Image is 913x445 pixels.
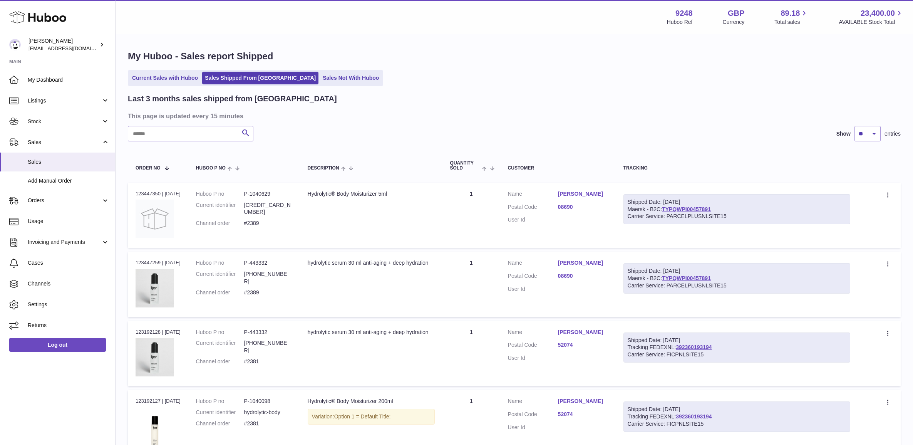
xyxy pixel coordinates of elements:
[244,270,292,285] dd: [PHONE_NUMBER]
[623,332,850,363] div: Tracking FEDEXNL:
[558,259,608,267] a: [PERSON_NAME]
[128,112,899,120] h3: This page is updated every 15 minutes
[9,338,106,352] a: Log out
[508,272,558,282] dt: Postal Code
[196,409,244,416] dt: Current identifier
[676,344,712,350] a: 392360193194
[508,354,558,362] dt: User Id
[450,161,481,171] span: Quantity Sold
[508,424,558,431] dt: User Id
[196,190,244,198] dt: Huboo P no
[244,398,292,405] dd: P-1040098
[508,216,558,223] dt: User Id
[196,420,244,427] dt: Channel order
[136,338,174,376] img: 92481654604071.png
[558,411,608,418] a: 52074
[628,420,846,428] div: Carrier Service: FICPNLSITE15
[676,413,712,420] a: 392360193194
[508,166,608,171] div: Customer
[28,76,109,84] span: My Dashboard
[196,289,244,296] dt: Channel order
[558,329,608,336] a: [PERSON_NAME]
[196,220,244,227] dt: Channel order
[442,183,500,248] td: 1
[244,259,292,267] dd: P-443332
[9,39,21,50] img: internalAdmin-9248@internal.huboo.com
[839,8,904,26] a: 23,400.00 AVAILABLE Stock Total
[628,282,846,289] div: Carrier Service: PARCELPLUSNLSITE15
[308,398,435,405] div: Hydrolytic® Body Moisturizer 200ml
[244,289,292,296] dd: #2389
[136,398,181,405] div: 123192127 | [DATE]
[508,411,558,420] dt: Postal Code
[861,8,895,18] span: 23,400.00
[320,72,382,84] a: Sales Not With Huboo
[508,398,558,407] dt: Name
[136,200,174,238] img: no-photo.jpg
[628,337,846,344] div: Shipped Date: [DATE]
[244,220,292,227] dd: #2389
[196,202,244,216] dt: Current identifier
[28,197,101,204] span: Orders
[558,341,608,349] a: 52074
[558,190,608,198] a: [PERSON_NAME]
[244,202,292,216] dd: [CREDIT_CARD_NUMBER]
[558,272,608,280] a: 08690
[628,351,846,358] div: Carrier Service: FICPNLSITE15
[136,329,181,336] div: 123192128 | [DATE]
[196,358,244,365] dt: Channel order
[781,8,800,18] span: 89.18
[28,118,101,125] span: Stock
[128,50,901,62] h1: My Huboo - Sales report Shipped
[442,321,500,386] td: 1
[202,72,318,84] a: Sales Shipped From [GEOGRAPHIC_DATA]
[28,322,109,329] span: Returns
[628,213,846,220] div: Carrier Service: PARCELPLUSNLSITE15
[628,406,846,413] div: Shipped Date: [DATE]
[196,398,244,405] dt: Huboo P no
[136,166,161,171] span: Order No
[623,194,850,225] div: Maersk - B2C:
[244,339,292,354] dd: [PHONE_NUMBER]
[558,398,608,405] a: [PERSON_NAME]
[774,18,809,26] span: Total sales
[28,158,109,166] span: Sales
[508,329,558,338] dt: Name
[136,190,181,197] div: 123447350 | [DATE]
[662,206,711,212] a: TYPQWPI00457891
[728,8,744,18] strong: GBP
[129,72,201,84] a: Current Sales with Huboo
[667,18,693,26] div: Huboo Ref
[628,267,846,275] div: Shipped Date: [DATE]
[308,190,435,198] div: Hydrolytic® Body Moisturizer 5ml
[244,409,292,416] dd: hydrolytic-body
[308,166,339,171] span: Description
[28,139,101,146] span: Sales
[508,285,558,293] dt: User Id
[196,329,244,336] dt: Huboo P no
[244,190,292,198] dd: P-1040629
[196,166,226,171] span: Huboo P no
[662,275,711,281] a: TYPQWPI00457891
[508,259,558,269] dt: Name
[244,329,292,336] dd: P-443332
[196,339,244,354] dt: Current identifier
[28,259,109,267] span: Cases
[28,218,109,225] span: Usage
[508,190,558,200] dt: Name
[723,18,745,26] div: Currency
[244,420,292,427] dd: #2381
[28,280,109,287] span: Channels
[334,413,391,420] span: Option 1 = Default Title;
[28,177,109,185] span: Add Manual Order
[885,130,901,138] span: entries
[839,18,904,26] span: AVAILABLE Stock Total
[128,94,337,104] h2: Last 3 months sales shipped from [GEOGRAPHIC_DATA]
[628,198,846,206] div: Shipped Date: [DATE]
[196,270,244,285] dt: Current identifier
[244,358,292,365] dd: #2381
[623,263,850,294] div: Maersk - B2C:
[836,130,851,138] label: Show
[28,45,113,51] span: [EMAIL_ADDRESS][DOMAIN_NAME]
[508,203,558,213] dt: Postal Code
